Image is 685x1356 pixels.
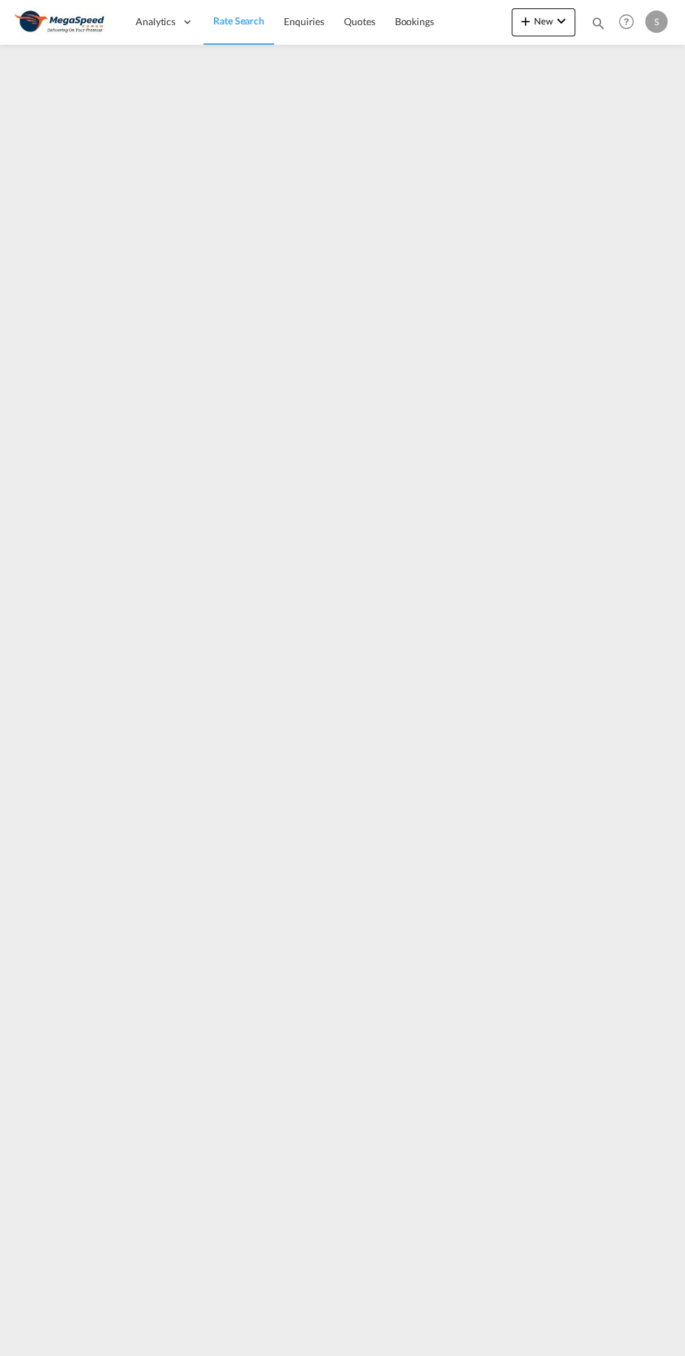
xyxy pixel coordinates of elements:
[517,13,534,29] md-icon: icon-plus 400-fg
[614,10,638,34] span: Help
[591,15,606,36] div: icon-magnify
[591,15,606,31] md-icon: icon-magnify
[14,6,108,38] img: ad002ba0aea611eda5429768204679d3.JPG
[213,15,264,27] span: Rate Search
[136,15,175,29] span: Analytics
[517,15,570,27] span: New
[645,10,668,33] div: S
[614,10,645,35] div: Help
[284,15,324,27] span: Enquiries
[395,15,434,27] span: Bookings
[512,8,575,36] button: icon-plus 400-fgNewicon-chevron-down
[344,15,375,27] span: Quotes
[553,13,570,29] md-icon: icon-chevron-down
